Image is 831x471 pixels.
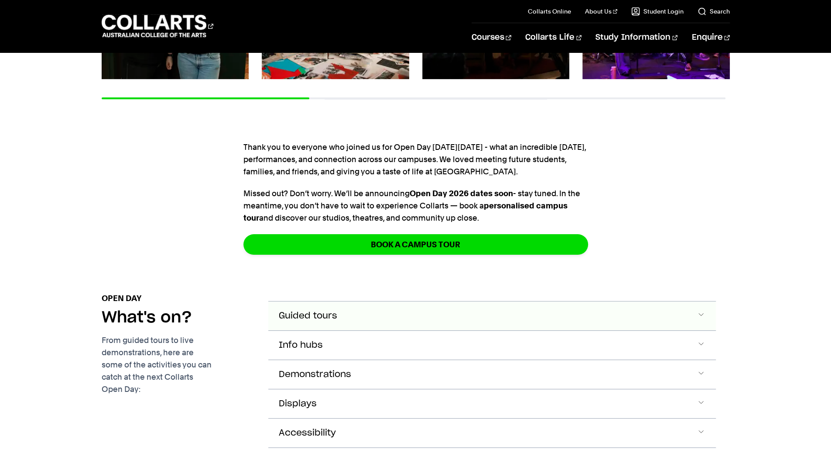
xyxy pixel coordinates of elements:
button: Accessibility [268,419,716,447]
button: Info hubs [268,331,716,360]
span: Demonstrations [279,370,351,380]
a: Enquire [691,23,729,52]
a: Study Information [595,23,677,52]
strong: Open Day 2026 dates soon [410,189,513,198]
div: Go to homepage [102,14,213,38]
a: Search [698,7,730,16]
a: Student Login [631,7,684,16]
a: Collarts Life [525,23,581,52]
p: Open Day [102,292,141,305]
p: Thank you to everyone who joined us for Open Day [DATE][DATE] - what an incredible [DATE], perfor... [243,141,588,178]
a: Courses [472,23,511,52]
button: Demonstrations [268,360,716,389]
span: Guided tours [279,311,337,321]
a: Book a Campus Tour [243,234,588,255]
p: From guided tours to live demonstrations, here are some of the activities you can catch at the ne... [102,334,254,395]
span: Accessibility [279,428,336,438]
a: About Us [585,7,617,16]
a: Collarts Online [528,7,571,16]
strong: Book a Campus Tour [371,239,460,249]
button: Displays [268,389,716,418]
span: Info hubs [279,340,323,350]
button: Guided tours [268,301,716,330]
h2: What's on? [102,308,192,327]
p: Missed out? Don’t worry. We’ll be announcing - stay tuned. In the meantime, you don’t have to wai... [243,187,588,224]
span: Displays [279,399,317,409]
